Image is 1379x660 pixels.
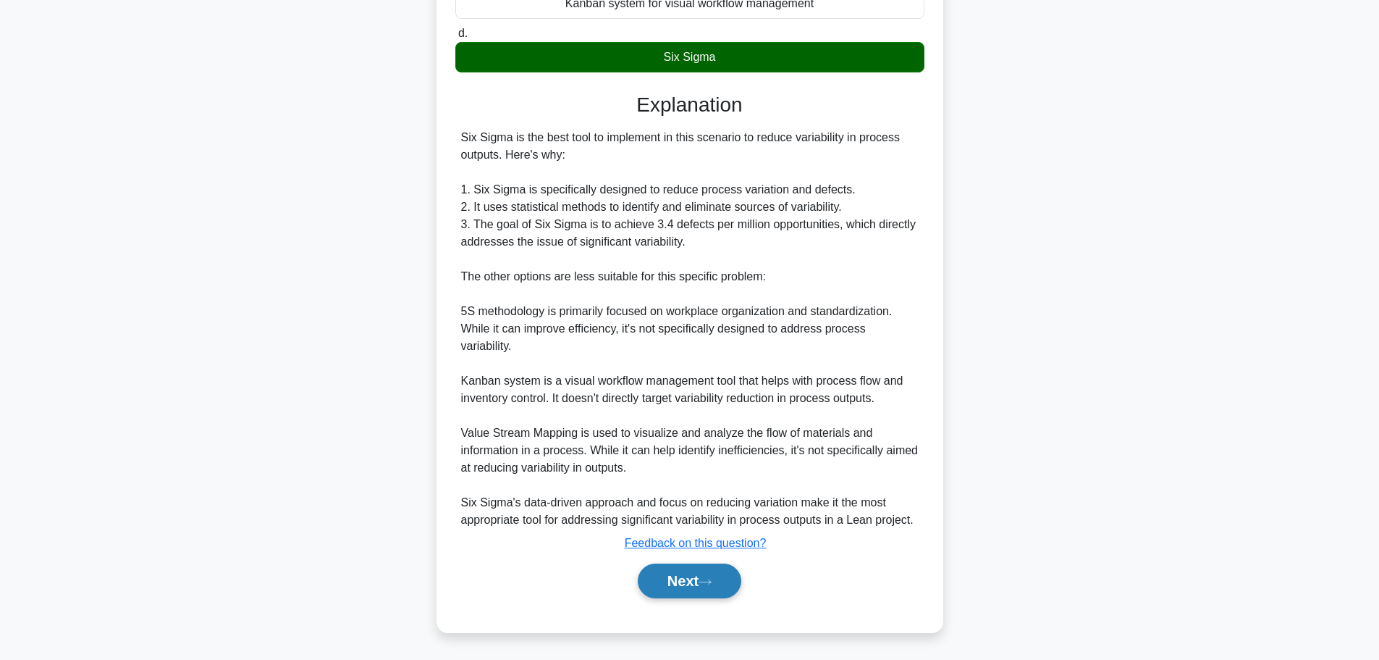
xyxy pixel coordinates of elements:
div: Six Sigma [455,42,924,72]
span: d. [458,27,468,39]
a: Feedback on this question? [625,537,767,549]
button: Next [638,564,741,598]
div: Six Sigma is the best tool to implement in this scenario to reduce variability in process outputs... [461,129,919,529]
h3: Explanation [464,93,916,117]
